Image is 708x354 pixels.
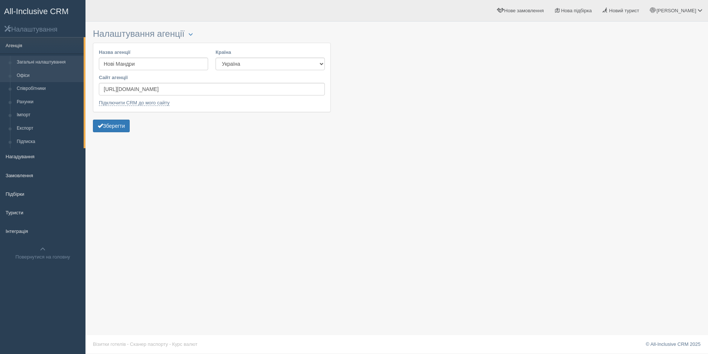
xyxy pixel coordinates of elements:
button: Зберегти [93,120,130,132]
a: Експорт [13,122,84,135]
label: Сайт агенції [99,74,325,81]
span: All-Inclusive CRM [4,7,69,16]
span: [PERSON_NAME] [656,8,696,13]
input: https://best-travel-agency.ua [99,83,325,95]
span: Нова підбірка [561,8,592,13]
a: Підключити CRM до мого сайту [99,100,169,106]
a: Рахунки [13,95,84,109]
a: Загальні налаштування [13,56,84,69]
a: Підписка [13,135,84,149]
a: Офіси [13,69,84,82]
a: © All-Inclusive CRM 2025 [646,341,701,347]
a: Імпорт [13,108,84,122]
a: All-Inclusive CRM [0,0,85,21]
a: Сканер паспорту [130,341,168,347]
span: Нове замовлення [504,8,544,13]
label: Країна [216,49,325,56]
a: Співробітники [13,82,84,95]
span: Новий турист [609,8,639,13]
label: Назва агенції [99,49,208,56]
a: Візитки готелів [93,341,126,347]
span: · [127,341,129,347]
a: Курс валют [172,341,197,347]
span: · [169,341,171,347]
h3: Налаштування агенції [93,29,331,39]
